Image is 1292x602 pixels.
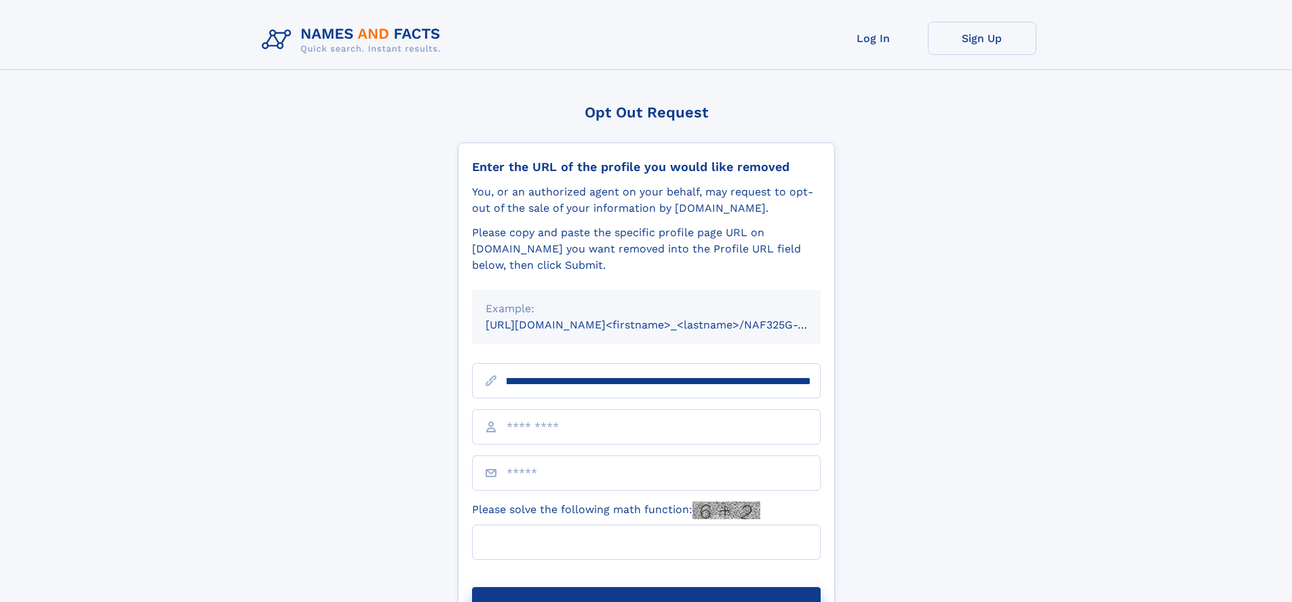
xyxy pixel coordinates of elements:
[486,301,807,317] div: Example:
[472,159,821,174] div: Enter the URL of the profile you would like removed
[928,22,1036,55] a: Sign Up
[458,104,835,121] div: Opt Out Request
[472,184,821,217] div: You, or an authorized agent on your behalf, may request to opt-out of the sale of your informatio...
[819,22,928,55] a: Log In
[472,225,821,274] div: Please copy and paste the specific profile page URL on [DOMAIN_NAME] you want removed into the Pr...
[256,22,452,58] img: Logo Names and Facts
[486,318,846,331] small: [URL][DOMAIN_NAME]<firstname>_<lastname>/NAF325G-xxxxxxxx
[472,502,760,519] label: Please solve the following math function:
